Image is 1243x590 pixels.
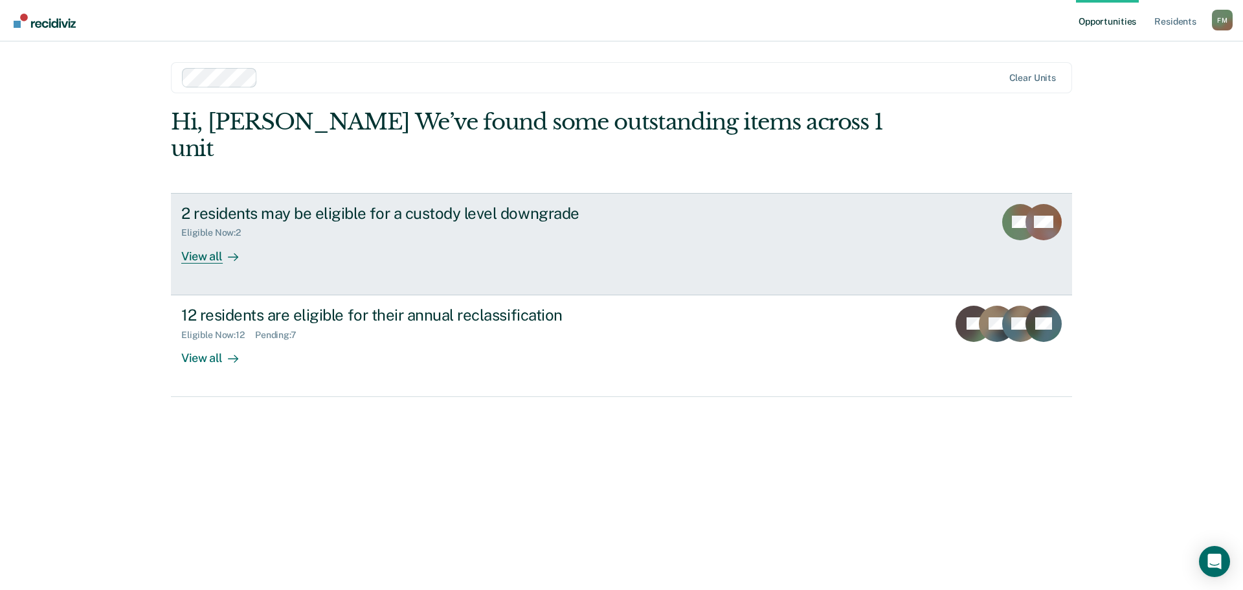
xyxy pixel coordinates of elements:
[181,340,254,365] div: View all
[255,330,307,341] div: Pending : 7
[1212,10,1233,30] div: F M
[14,14,76,28] img: Recidiviz
[171,193,1072,295] a: 2 residents may be eligible for a custody level downgradeEligible Now:2View all
[181,204,636,223] div: 2 residents may be eligible for a custody level downgrade
[171,295,1072,397] a: 12 residents are eligible for their annual reclassificationEligible Now:12Pending:7View all
[1212,10,1233,30] button: Profile dropdown button
[181,330,255,341] div: Eligible Now : 12
[1199,546,1230,577] div: Open Intercom Messenger
[1009,73,1057,84] div: Clear units
[181,306,636,324] div: 12 residents are eligible for their annual reclassification
[181,227,251,238] div: Eligible Now : 2
[171,109,892,162] div: Hi, [PERSON_NAME] We’ve found some outstanding items across 1 unit
[181,238,254,264] div: View all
